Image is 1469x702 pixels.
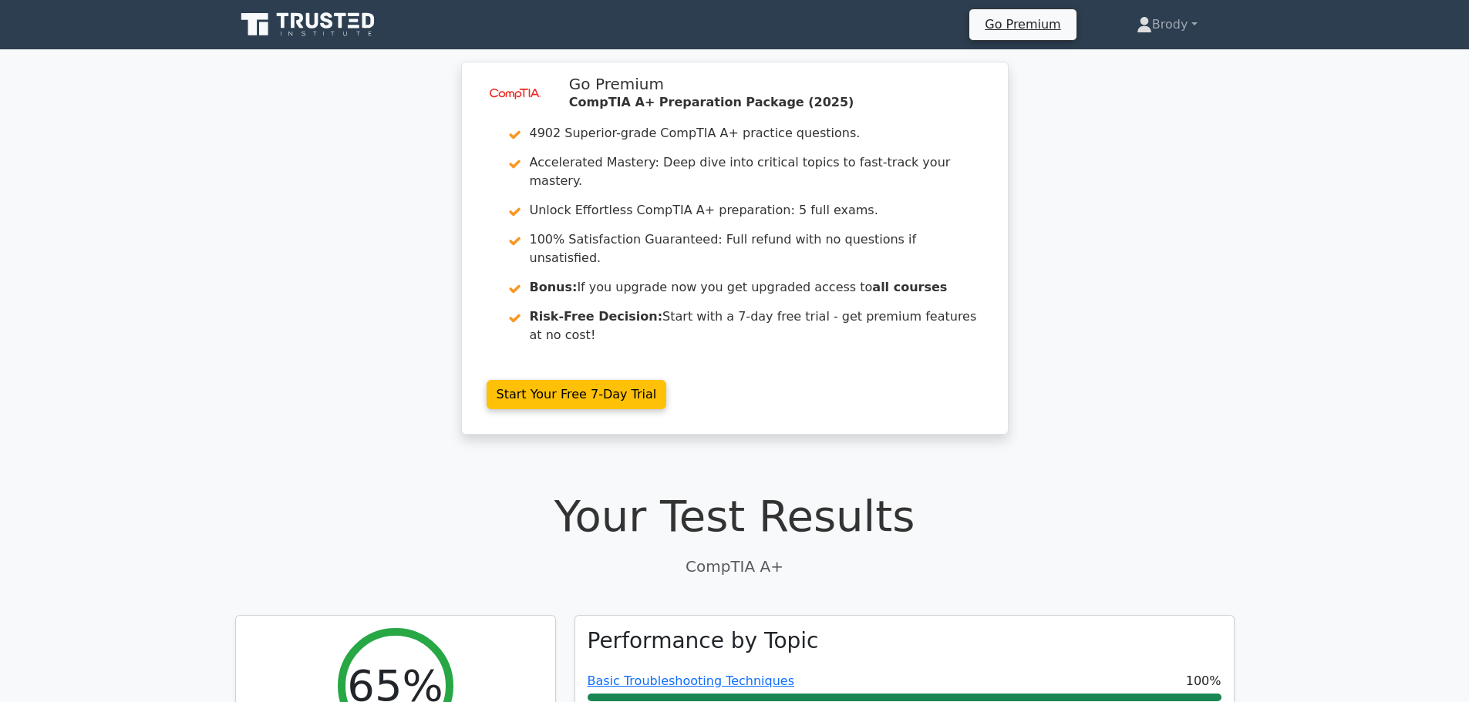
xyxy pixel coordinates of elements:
[588,628,819,654] h3: Performance by Topic
[588,673,795,688] a: Basic Troubleshooting Techniques
[1186,672,1221,690] span: 100%
[487,380,667,409] a: Start Your Free 7-Day Trial
[235,555,1235,578] p: CompTIA A+
[975,14,1070,35] a: Go Premium
[235,490,1235,542] h1: Your Test Results
[1100,9,1235,40] a: Brody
